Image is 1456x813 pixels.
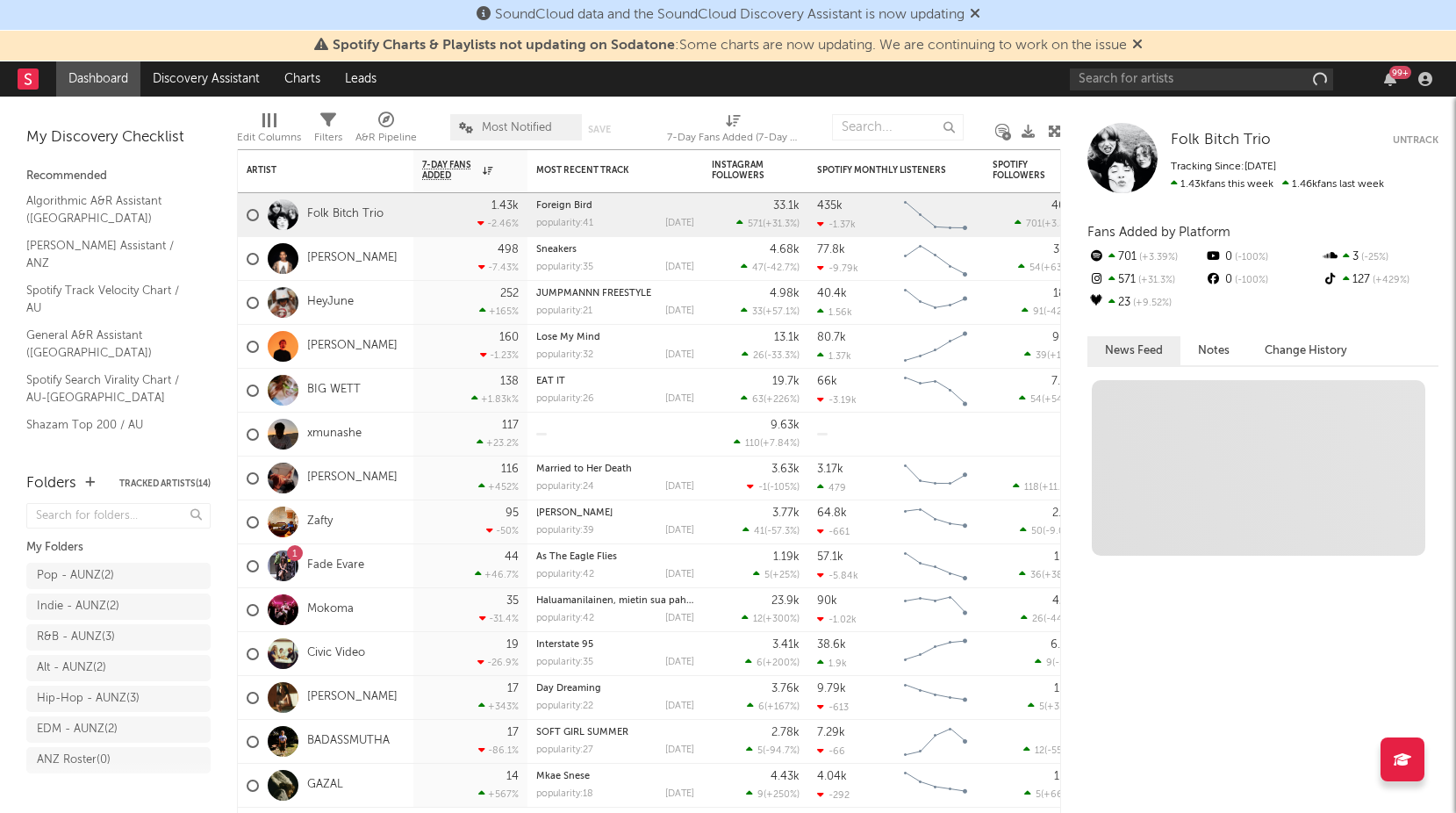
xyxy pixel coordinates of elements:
a: Married to Her Death [536,464,632,474]
div: [DATE] [665,745,694,755]
svg: Chart title [896,193,975,237]
div: popularity: 22 [536,701,593,711]
div: 80.7k [817,332,846,343]
div: Indie - AUNZ ( 2 ) [37,596,119,617]
div: 160 [499,332,519,343]
a: Pop - AUNZ(2) [26,563,211,589]
a: Foreign Bird [536,201,592,211]
div: 17 [507,683,519,694]
span: -42.7 % [766,263,797,273]
a: BIG WETT [307,383,361,398]
div: ( ) [1024,788,1080,800]
div: 2.78k [771,727,800,738]
div: 3.63k [771,464,800,475]
span: +9.52 % [1130,299,1172,308]
div: 1.37k [817,350,851,362]
div: popularity: 32 [536,350,593,360]
div: As The Eagle Flies [536,552,694,562]
a: Civic Video [307,646,365,661]
div: Folders [26,473,76,494]
span: +429 % [1370,276,1409,285]
div: -613 [817,701,849,713]
div: 3.76k [771,683,800,694]
span: Dismiss [970,8,980,22]
span: Fans Added by Platform [1087,226,1230,239]
span: 12 [753,615,763,624]
a: Zafty [307,514,333,529]
span: 1.46k fans last week [1171,179,1384,190]
a: xmunashe [307,427,362,442]
div: Haluamanilainen, mietin sua pahalla - Emma Gaala 2025 Live [536,596,694,606]
div: 4.98k [770,288,800,299]
div: 9.63k [771,420,800,431]
span: +31.3 % [765,219,797,229]
a: HeyJune [307,295,354,310]
div: ANZ Roster ( 0 ) [37,750,111,771]
svg: Chart title [896,281,975,325]
span: +38.5 % [1044,571,1078,580]
span: 26 [1032,615,1044,624]
svg: Chart title [896,764,975,808]
div: ( ) [1019,569,1080,580]
div: Lose My Mind [536,333,694,342]
div: +165 % [479,306,519,317]
div: 7-Day Fans Added (7-Day Fans Added) [667,127,799,148]
button: News Feed [1087,336,1180,365]
span: 54 [1030,395,1042,405]
div: 19.7k [772,376,800,387]
a: Spotify Search Virality Chart / AU-[GEOGRAPHIC_DATA] [26,371,193,406]
div: [DATE] [665,219,694,228]
span: -105 % [770,483,797,493]
div: [DATE] [665,701,694,711]
div: Edit Columns [237,127,301,148]
a: Hip-Hop - AUNZ(3) [26,686,211,712]
input: Search for folders... [26,503,211,529]
div: Filters [314,127,342,148]
div: Hip-Hop - AUNZ ( 3 ) [37,688,140,709]
div: Artist [247,165,378,176]
div: -1.02k [817,614,857,625]
div: ( ) [734,437,800,449]
span: +117 % [1050,351,1078,361]
div: +452 % [478,481,519,493]
span: SoundCloud data and the SoundCloud Discovery Assistant is now updating [495,8,965,22]
a: Sneakers [536,245,577,255]
div: Recommended [26,166,211,187]
a: As The Eagle Flies [536,552,617,562]
div: JUMPMANNN FREESTYLE [536,289,694,299]
div: -1.37k [817,219,856,230]
span: -44.7 % [1046,615,1078,624]
div: 14 [506,771,519,782]
div: 66k [817,376,837,387]
div: [DATE] [665,306,694,316]
div: -1.23 % [480,349,519,361]
a: EDM - AUNZ(2) [26,716,211,743]
div: [DATE] [665,614,694,623]
div: ( ) [1024,349,1080,361]
svg: Chart title [896,237,975,281]
div: popularity: 42 [536,570,594,579]
div: popularity: 35 [536,263,593,272]
div: 479 [817,482,846,493]
div: -9.79k [817,263,858,274]
div: -5.84k [817,570,858,581]
span: 36 [1030,571,1042,580]
div: ( ) [736,218,800,229]
a: EAT IT [536,377,565,386]
div: 95 [506,507,519,519]
div: 77.8k [817,244,845,255]
a: GAZAL [307,778,343,793]
svg: Chart title [896,325,975,369]
a: JUMPMANNN FREESTYLE [536,289,651,299]
div: +1.83k % [471,393,519,405]
span: 12 [1035,746,1044,756]
div: ( ) [753,569,800,580]
a: Mkae Snese [536,772,590,781]
div: [DATE] [665,658,694,667]
div: 0 [1204,269,1321,291]
span: -100 % [1232,276,1268,285]
span: +57.1 % [765,307,797,317]
div: ( ) [741,262,800,273]
div: 33.1k [773,200,800,212]
span: +200 % [765,658,797,668]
